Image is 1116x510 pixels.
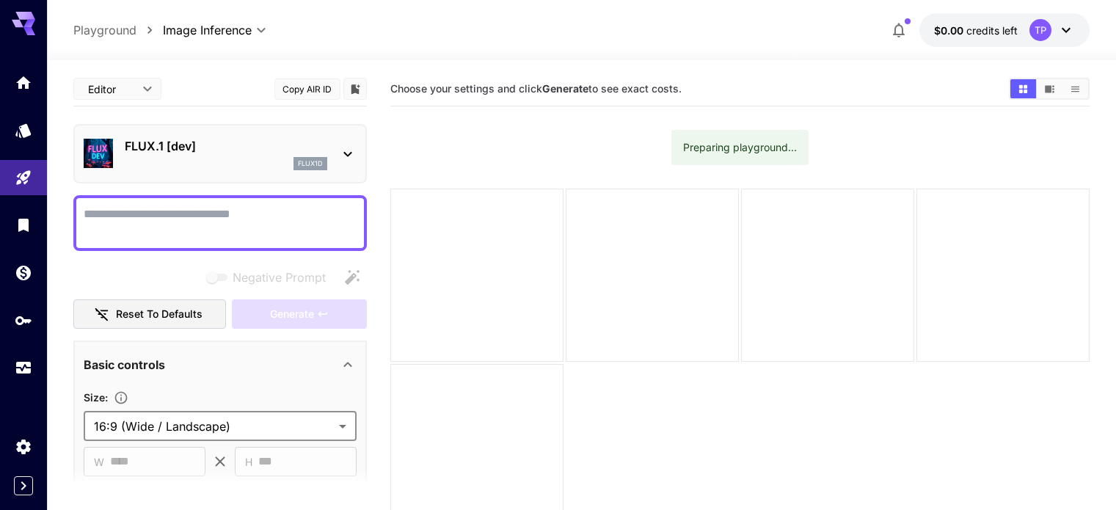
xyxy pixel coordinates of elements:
span: Size : [84,391,108,404]
button: Add to library [349,80,362,98]
div: API Keys [15,311,32,329]
button: Copy AIR ID [274,79,340,100]
div: Basic controls [84,347,357,382]
span: 16:9 (Wide / Landscape) [94,418,333,435]
div: $0.00 [934,23,1018,38]
span: Image Inference [163,21,252,39]
nav: breadcrumb [73,21,163,39]
p: FLUX.1 [dev] [125,137,327,155]
span: Negative Prompt [233,269,326,286]
div: Show media in grid viewShow media in video viewShow media in list view [1009,78,1090,100]
b: Generate [542,82,588,95]
a: Playground [73,21,136,39]
div: FLUX.1 [dev]flux1d [84,131,357,176]
span: W [94,453,104,470]
button: Show media in video view [1037,79,1062,98]
span: Editor [88,81,134,97]
div: Home [15,73,32,92]
div: Settings [15,437,32,456]
button: $0.00TP [919,13,1090,47]
button: Adjust the dimensions of the generated image by specifying its width and height in pixels, or sel... [108,390,134,405]
div: Library [15,216,32,234]
span: H [245,453,252,470]
div: Usage [15,359,32,377]
button: Show media in grid view [1010,79,1036,98]
div: Preparing playground... [683,134,797,161]
button: Reset to defaults [73,299,226,329]
p: flux1d [298,159,323,169]
div: Playground [15,169,32,187]
div: Wallet [15,263,32,282]
p: Basic controls [84,356,165,374]
span: credits left [966,24,1018,37]
span: Choose your settings and click to see exact costs. [390,82,682,95]
span: $0.00 [934,24,966,37]
div: TP [1029,19,1051,41]
button: Show media in list view [1062,79,1088,98]
button: Expand sidebar [14,476,33,495]
span: Negative prompts are not compatible with the selected model. [203,268,338,286]
div: Models [15,121,32,139]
